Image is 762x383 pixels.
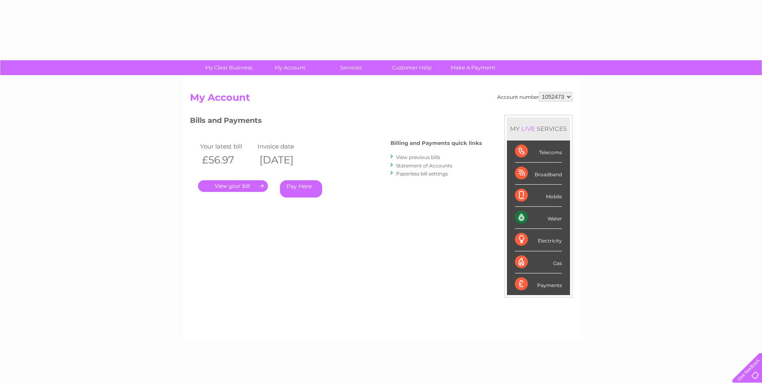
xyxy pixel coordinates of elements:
[515,185,562,207] div: Mobile
[515,229,562,251] div: Electricity
[390,140,482,146] h4: Billing and Payments quick links
[515,141,562,163] div: Telecoms
[190,92,572,107] h2: My Account
[257,60,323,75] a: My Account
[396,154,440,160] a: View previous bills
[196,60,262,75] a: My Clear Business
[440,60,506,75] a: Make A Payment
[497,92,572,102] div: Account number
[515,251,562,273] div: Gas
[507,117,570,140] div: MY SERVICES
[198,152,256,168] th: £56.97
[396,163,452,169] a: Statement of Accounts
[255,141,313,152] td: Invoice date
[280,180,322,198] a: Pay Here
[379,60,445,75] a: Customer Help
[515,273,562,295] div: Payments
[198,180,268,192] a: .
[515,163,562,185] div: Broadband
[190,115,482,129] h3: Bills and Payments
[255,152,313,168] th: [DATE]
[515,207,562,229] div: Water
[198,141,256,152] td: Your latest bill
[520,125,537,132] div: LIVE
[396,171,448,177] a: Paperless bill settings
[318,60,384,75] a: Services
